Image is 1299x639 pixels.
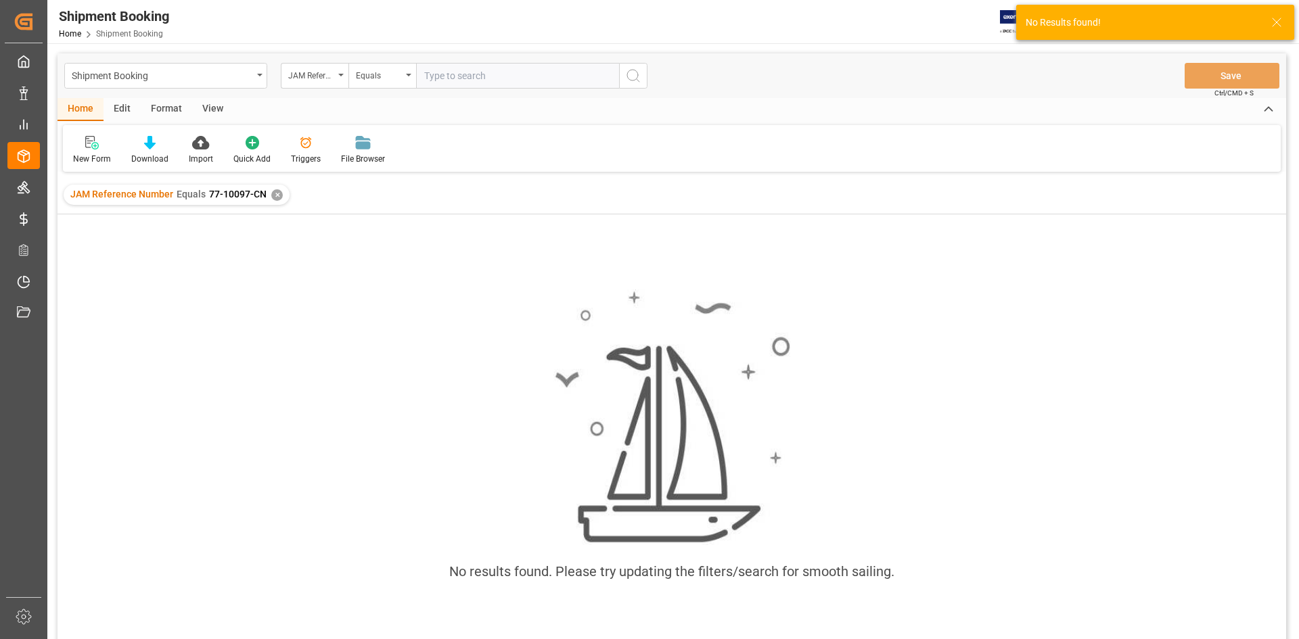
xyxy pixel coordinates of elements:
[72,66,252,83] div: Shipment Booking
[348,63,416,89] button: open menu
[104,98,141,121] div: Edit
[177,189,206,199] span: Equals
[59,29,81,39] a: Home
[1000,10,1047,34] img: Exertis%20JAM%20-%20Email%20Logo.jpg_1722504956.jpg
[619,63,647,89] button: search button
[356,66,402,82] div: Equals
[1214,88,1254,98] span: Ctrl/CMD + S
[209,189,267,199] span: 77-10097-CN
[281,63,348,89] button: open menu
[1026,16,1258,30] div: No Results found!
[64,63,267,89] button: open menu
[449,561,894,582] div: No results found. Please try updating the filters/search for smooth sailing.
[288,66,334,82] div: JAM Reference Number
[73,153,111,165] div: New Form
[141,98,192,121] div: Format
[291,153,321,165] div: Triggers
[1185,63,1279,89] button: Save
[189,153,213,165] div: Import
[553,289,790,545] img: smooth_sailing.jpeg
[59,6,169,26] div: Shipment Booking
[416,63,619,89] input: Type to search
[70,189,173,199] span: JAM Reference Number
[341,153,385,165] div: File Browser
[192,98,233,121] div: View
[233,153,271,165] div: Quick Add
[58,98,104,121] div: Home
[131,153,168,165] div: Download
[271,189,283,201] div: ✕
